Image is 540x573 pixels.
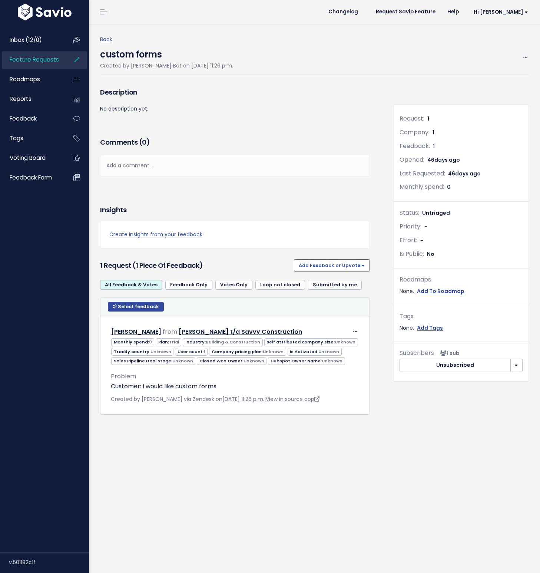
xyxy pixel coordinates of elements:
div: Add a comment... [100,155,370,177]
a: [PERSON_NAME] [111,327,161,336]
span: Unknown [172,358,193,364]
span: Request: [400,114,424,123]
a: Hi [PERSON_NAME] [465,6,534,18]
span: Unknown [322,358,342,364]
a: Submitted by me [308,280,362,290]
span: User count: [175,348,208,356]
span: Closed Won Owner: [197,357,266,365]
span: Is Activated: [288,348,342,356]
span: Company: [400,128,430,136]
span: from [163,327,177,336]
span: - [420,237,423,244]
span: Created by [PERSON_NAME] Bot on [DATE] 11:26 p.m. [100,62,233,69]
button: Select feedback [108,302,164,312]
span: Effort: [400,236,417,244]
span: Last Requested: [400,169,445,178]
a: Feedback Only [165,280,212,290]
span: HubSpot Owner Name: [268,357,345,365]
a: Feedback form [2,169,62,186]
span: - [424,223,427,230]
a: Roadmaps [2,71,62,88]
span: Tags [10,134,23,142]
h3: Comments ( ) [100,137,370,148]
a: Help [441,6,465,17]
span: Unknown [244,358,264,364]
a: [DATE] 11:26 p.m. [222,395,264,403]
div: Tags [400,311,523,322]
span: Unknown [150,349,171,355]
h3: 1 Request (1 piece of Feedback) [100,260,291,271]
a: Inbox (12/0) [2,32,62,49]
span: Feedback [10,115,37,122]
a: Tags [2,130,62,147]
a: Reports [2,90,62,108]
span: days ago [434,156,460,164]
span: Created by [PERSON_NAME] via Zendesk on | [111,395,319,403]
h3: Description [100,87,370,98]
a: Add Tags [417,323,443,333]
button: Add Feedback or Upvote [294,259,370,271]
span: Feedback: [400,142,430,150]
img: logo-white.9d6f32f41409.svg [16,4,73,20]
a: Request Savio Feature [370,6,441,17]
span: Opened: [400,155,424,164]
span: Trial [169,339,179,345]
span: Industry: [183,338,262,346]
span: Unknown [335,339,355,345]
span: Unknown [263,349,284,355]
span: Company pricing plan: [209,348,286,356]
span: 0 [149,339,152,345]
div: Roadmaps [400,274,523,285]
a: [PERSON_NAME] t/a Savvy Construction [179,327,302,336]
p: Customer: I would like custom forms [111,382,359,391]
span: <p><strong>Subscribers</strong><br><br> - Carolina Salcedo Claramunt<br> </p> [437,349,460,357]
span: Select feedback [118,303,159,310]
span: 1 [433,129,434,136]
span: Untriaged [422,209,450,217]
span: Inbox (12/0) [10,36,42,44]
span: Plan: [156,338,181,346]
span: 0 [447,183,451,191]
span: Problem [111,372,136,381]
span: 0 [142,138,146,147]
p: No description yet. [100,104,370,113]
span: Changelog [328,9,358,14]
span: Hi [PERSON_NAME] [474,9,528,15]
a: All Feedback & Votes [100,280,162,290]
span: Reports [10,95,32,103]
span: days ago [455,170,481,177]
span: Tradify country: [111,348,173,356]
span: Status: [400,208,419,217]
a: Loop not closed [255,280,305,290]
h3: Insights [100,205,126,215]
span: 1 [427,115,429,122]
span: 46 [427,156,460,164]
span: Unknown [318,349,339,355]
span: No [427,250,434,258]
div: None. [400,323,523,333]
span: Sales Pipeline Deal Stage: [111,357,195,365]
span: Priority: [400,222,421,231]
span: 1 [433,142,435,150]
span: Monthly spend: [111,338,154,346]
div: None. [400,287,523,296]
span: Self attributed company size: [264,338,358,346]
span: Is Public: [400,250,424,258]
a: Back [100,36,112,43]
h4: custom forms [100,44,233,61]
span: Voting Board [10,154,46,162]
span: Building & Construction [206,339,260,345]
a: Voting Board [2,149,62,167]
button: Unsubscribed [400,359,511,372]
a: View in source app [266,395,319,403]
span: Monthly spend: [400,182,444,191]
span: Subscribers [400,349,434,357]
a: Votes Only [215,280,252,290]
span: Feature Requests [10,56,59,63]
span: Feedback form [10,174,52,181]
div: v.501182c1f [9,553,89,572]
span: 1 [204,349,205,355]
a: Feature Requests [2,51,62,68]
a: Feedback [2,110,62,127]
a: Create insights from your feedback [109,230,361,239]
